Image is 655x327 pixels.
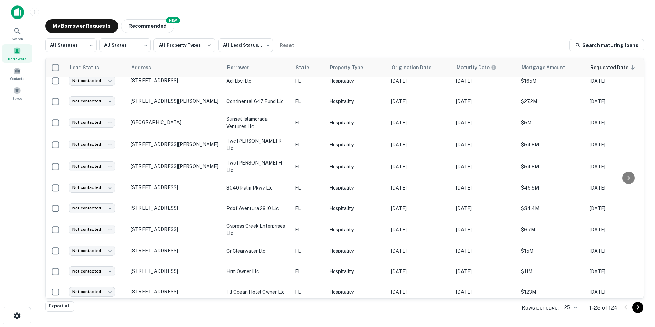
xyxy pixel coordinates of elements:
p: Hospitality [329,77,384,85]
span: Contacts [10,76,24,81]
p: Rows per page: [522,304,559,312]
button: All Property Types [153,38,215,52]
p: [DATE] [590,226,648,233]
p: $54.8M [521,163,583,170]
p: [DATE] [391,119,449,126]
button: Go to next page [632,302,643,313]
p: $5M [521,119,583,126]
a: Search [2,24,32,43]
p: [DATE] [456,226,514,233]
button: Recommended [121,19,174,33]
p: [DATE] [456,141,514,148]
p: [STREET_ADDRESS] [131,268,220,274]
p: [DATE] [456,268,514,275]
p: Hospitality [329,247,384,255]
th: Origination Date [387,58,453,77]
p: [DATE] [391,205,449,212]
p: Hospitality [329,184,384,192]
p: [DATE] [590,98,648,105]
p: [DATE] [590,141,648,148]
div: 25 [561,303,578,313]
p: [DATE] [590,163,648,170]
p: [DATE] [456,247,514,255]
img: capitalize-icon.png [11,5,24,19]
div: Not contacted [69,287,115,297]
p: cr clearwater llc [226,247,288,255]
a: Search maturing loans [569,39,644,51]
span: Address [131,63,160,72]
p: FL [295,205,322,212]
th: Requested Date [586,58,651,77]
th: Address [127,58,223,77]
p: [DATE] [456,184,514,192]
th: Borrower [223,58,292,77]
p: sunset islamorada ventures llc [226,115,288,130]
p: [DATE] [391,184,449,192]
p: $123M [521,288,583,296]
a: Contacts [2,64,32,83]
p: [STREET_ADDRESS][PERSON_NAME] [131,98,220,104]
p: $15M [521,247,583,255]
div: Not contacted [69,225,115,234]
p: $34.4M [521,205,583,212]
p: [STREET_ADDRESS] [131,205,220,211]
p: $46.5M [521,184,583,192]
p: $11M [521,268,583,275]
span: Origination Date [392,63,440,72]
p: FL [295,98,322,105]
p: twc [PERSON_NAME] h llc [226,159,288,174]
iframe: Chat Widget [621,272,655,305]
div: Not contacted [69,183,115,193]
span: Saved [12,96,22,101]
p: FL [295,77,322,85]
p: FL [295,141,322,148]
span: Lead Status [70,63,108,72]
p: [DATE] [590,288,648,296]
button: Export all [45,301,74,312]
p: $6.7M [521,226,583,233]
p: [DATE] [456,163,514,170]
p: Hospitality [329,141,384,148]
button: Reset [276,38,298,52]
p: [DATE] [590,268,648,275]
p: [STREET_ADDRESS] [131,184,220,191]
p: [DATE] [391,77,449,85]
p: [DATE] [391,226,449,233]
p: hrm owner llc [226,268,288,275]
div: Not contacted [69,246,115,256]
span: Search [12,36,23,41]
div: Not contacted [69,203,115,213]
p: [DATE] [391,268,449,275]
th: Property Type [326,58,387,77]
p: Hospitality [329,268,384,275]
div: NEW [166,17,180,23]
th: Lead Status [65,58,127,77]
th: Maturity dates displayed may be estimated. Please contact the lender for the most accurate maturi... [453,58,518,77]
p: [DATE] [391,163,449,170]
a: Saved [2,84,32,102]
p: FL [295,163,322,170]
p: [DATE] [391,98,449,105]
p: FL [295,184,322,192]
p: [DATE] [590,247,648,255]
p: 8040 palm pkwy llc [226,184,288,192]
p: [STREET_ADDRESS][PERSON_NAME] [131,163,220,169]
p: cypress creek enterprises llc [226,222,288,237]
p: [DATE] [456,288,514,296]
p: $165M [521,77,583,85]
p: [DATE] [391,141,449,148]
p: [STREET_ADDRESS][PERSON_NAME] [131,141,220,147]
th: State [292,58,326,77]
span: Requested Date [590,63,637,72]
span: Property Type [330,63,372,72]
p: FL [295,247,322,255]
div: Not contacted [69,140,115,149]
p: fll ocean hotel owner llc [226,288,288,296]
p: Hospitality [329,205,384,212]
div: Maturity dates displayed may be estimated. Please contact the lender for the most accurate maturi... [457,64,496,71]
p: FL [295,226,322,233]
a: Borrowers [2,44,32,63]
